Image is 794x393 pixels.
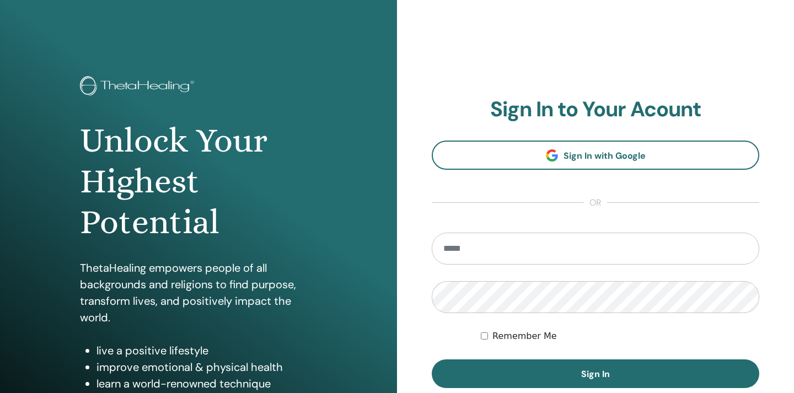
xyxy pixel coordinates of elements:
[96,342,317,359] li: live a positive lifestyle
[96,359,317,375] li: improve emotional & physical health
[432,141,759,170] a: Sign In with Google
[492,330,557,343] label: Remember Me
[564,150,646,161] span: Sign In with Google
[432,97,759,122] h2: Sign In to Your Acount
[80,260,317,326] p: ThetaHealing empowers people of all backgrounds and religions to find purpose, transform lives, a...
[581,368,610,380] span: Sign In
[584,196,607,209] span: or
[481,330,759,343] div: Keep me authenticated indefinitely or until I manually logout
[80,120,317,243] h1: Unlock Your Highest Potential
[432,359,759,388] button: Sign In
[96,375,317,392] li: learn a world-renowned technique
